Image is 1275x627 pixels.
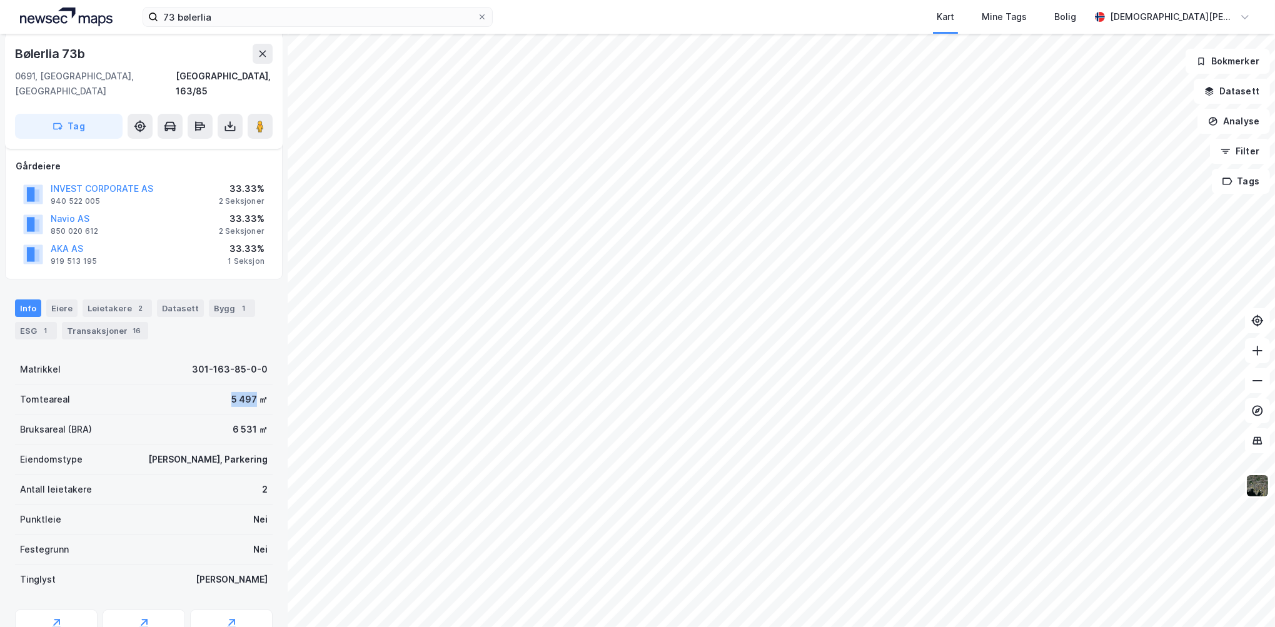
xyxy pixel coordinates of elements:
[1110,9,1235,24] div: [DEMOGRAPHIC_DATA][PERSON_NAME]
[157,299,204,317] div: Datasett
[51,226,98,236] div: 850 020 612
[219,226,265,236] div: 2 Seksjoner
[51,196,100,206] div: 940 522 005
[1246,474,1269,498] img: 9k=
[1194,79,1270,104] button: Datasett
[238,302,250,314] div: 1
[20,512,61,527] div: Punktleie
[15,114,123,139] button: Tag
[937,9,954,24] div: Kart
[62,322,148,339] div: Transaksjoner
[228,256,265,266] div: 1 Seksjon
[1210,139,1270,164] button: Filter
[219,211,265,226] div: 33.33%
[15,322,57,339] div: ESG
[20,8,113,26] img: logo.a4113a55bc3d86da70a041830d287a7e.svg
[134,302,147,314] div: 2
[158,8,477,26] input: Søk på adresse, matrikkel, gårdeiere, leietakere eller personer
[1197,109,1270,134] button: Analyse
[20,452,83,467] div: Eiendomstype
[20,362,61,377] div: Matrikkel
[20,542,69,557] div: Festegrunn
[51,256,97,266] div: 919 513 195
[39,324,52,337] div: 1
[982,9,1027,24] div: Mine Tags
[209,299,255,317] div: Bygg
[20,482,92,497] div: Antall leietakere
[253,542,268,557] div: Nei
[196,572,268,587] div: [PERSON_NAME]
[130,324,143,337] div: 16
[233,422,268,437] div: 6 531 ㎡
[219,196,265,206] div: 2 Seksjoner
[176,69,273,99] div: [GEOGRAPHIC_DATA], 163/85
[1212,567,1275,627] iframe: Chat Widget
[219,181,265,196] div: 33.33%
[1212,169,1270,194] button: Tags
[192,362,268,377] div: 301-163-85-0-0
[228,241,265,256] div: 33.33%
[20,392,70,407] div: Tomteareal
[16,159,272,174] div: Gårdeiere
[253,512,268,527] div: Nei
[15,299,41,317] div: Info
[262,482,268,497] div: 2
[20,422,92,437] div: Bruksareal (BRA)
[231,392,268,407] div: 5 497 ㎡
[148,452,268,467] div: [PERSON_NAME], Parkering
[83,299,152,317] div: Leietakere
[1054,9,1076,24] div: Bolig
[15,69,176,99] div: 0691, [GEOGRAPHIC_DATA], [GEOGRAPHIC_DATA]
[1186,49,1270,74] button: Bokmerker
[46,299,78,317] div: Eiere
[15,44,88,64] div: Bølerlia 73b
[20,572,56,587] div: Tinglyst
